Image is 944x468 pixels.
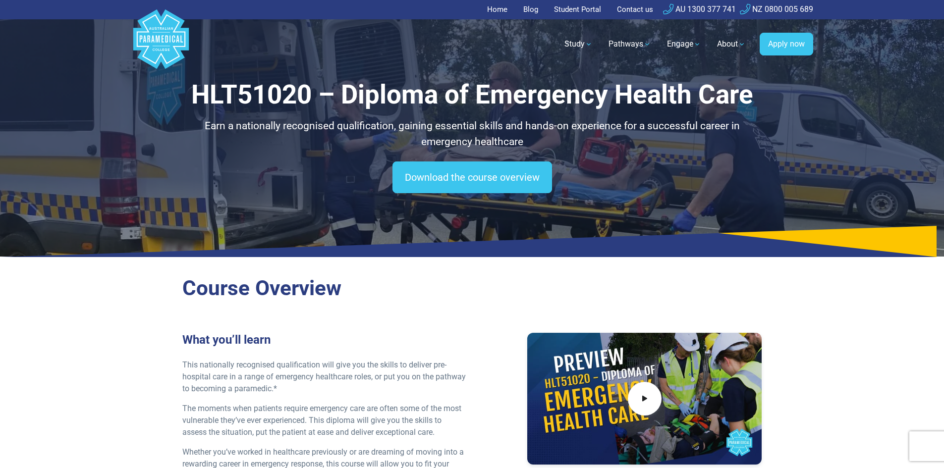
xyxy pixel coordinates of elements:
a: Pathways [603,30,657,58]
h3: What you’ll learn [182,333,466,347]
a: Engage [661,30,707,58]
a: Study [558,30,599,58]
h2: Course Overview [182,276,762,301]
a: NZ 0800 005 689 [740,4,813,14]
a: About [711,30,752,58]
p: The moments when patients require emergency care are often some of the most vulnerable they’ve ev... [182,403,466,438]
h1: HLT51020 – Diploma of Emergency Health Care [182,79,762,110]
p: Earn a nationally recognised qualification, gaining essential skills and hands-on experience for ... [182,118,762,150]
a: Apply now [760,33,813,55]
p: This nationally recognised qualification will give you the skills to deliver pre-hospital care in... [182,359,466,395]
a: Download the course overview [392,161,552,193]
a: AU 1300 377 741 [663,4,736,14]
a: Australian Paramedical College [131,19,191,69]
